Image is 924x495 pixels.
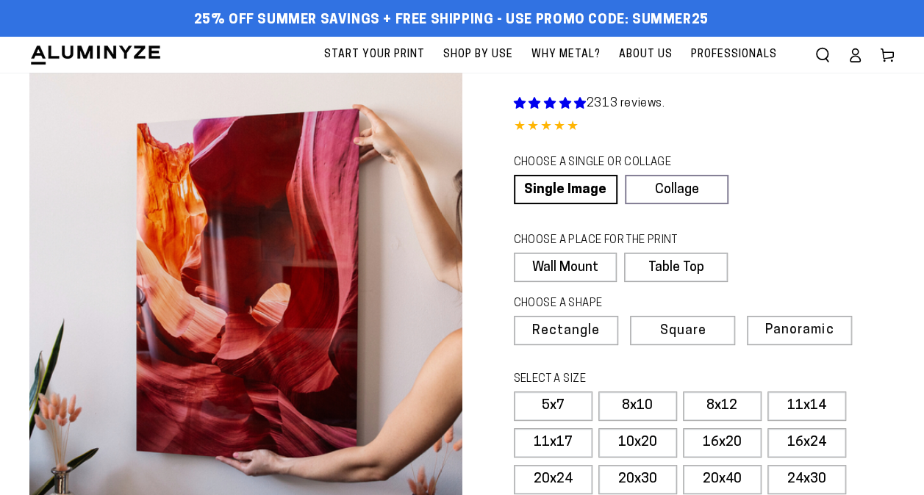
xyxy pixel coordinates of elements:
[767,428,846,458] label: 16x24
[767,465,846,494] label: 24x30
[531,46,601,64] span: Why Metal?
[514,175,617,204] a: Single Image
[683,391,762,421] label: 8x12
[598,428,677,458] label: 10x20
[624,253,728,282] label: Table Top
[514,117,895,138] div: 4.85 out of 5.0 stars
[317,37,432,73] a: Start Your Print
[514,233,715,249] legend: CHOOSE A PLACE FOR THE PRINT
[514,372,737,388] legend: SELECT A SIZE
[514,155,715,171] legend: CHOOSE A SINGLE OR COLLAGE
[436,37,520,73] a: Shop By Use
[443,46,513,64] span: Shop By Use
[514,253,617,282] label: Wall Mount
[514,296,717,312] legend: CHOOSE A SHAPE
[684,37,784,73] a: Professionals
[514,391,592,421] label: 5x7
[29,44,162,66] img: Aluminyze
[683,465,762,494] label: 20x40
[691,46,777,64] span: Professionals
[625,175,728,204] a: Collage
[659,325,706,338] span: Square
[619,46,673,64] span: About Us
[524,37,608,73] a: Why Metal?
[514,428,592,458] label: 11x17
[532,325,600,338] span: Rectangle
[194,12,709,29] span: 25% off Summer Savings + Free Shipping - Use Promo Code: SUMMER25
[806,39,839,71] summary: Search our site
[324,46,425,64] span: Start Your Print
[767,391,846,421] label: 11x14
[598,465,677,494] label: 20x30
[514,465,592,494] label: 20x24
[612,37,680,73] a: About Us
[765,323,834,337] span: Panoramic
[683,428,762,458] label: 16x20
[598,391,677,421] label: 8x10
